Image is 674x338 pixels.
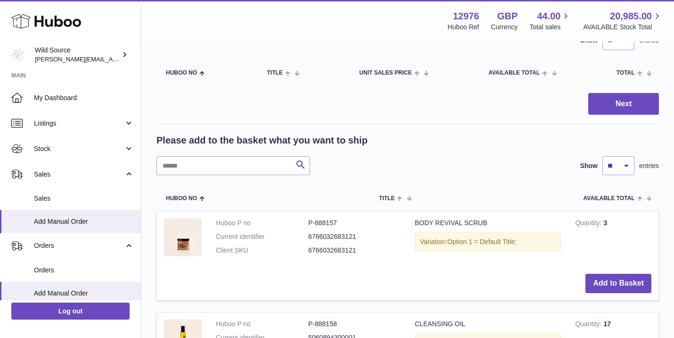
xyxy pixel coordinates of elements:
[488,70,540,76] span: AVAILABLE Total
[156,134,368,147] h2: Please add to the basket what you want to ship
[583,23,663,32] span: AVAILABLE Stock Total
[583,10,663,32] a: 20,985.00 AVAILABLE Stock Total
[308,232,401,241] dd: 6766032683121
[11,48,25,62] img: kate@wildsource.co.uk
[216,232,308,241] dt: Current identifier
[359,70,411,76] span: Unit Sales Price
[616,70,635,76] span: Total
[379,195,395,202] span: Title
[11,303,130,320] a: Log out
[35,55,189,63] span: [PERSON_NAME][EMAIL_ADDRESS][DOMAIN_NAME]
[575,320,603,330] strong: Quantity
[35,46,120,64] div: Wild Source
[34,241,124,250] span: Orders
[34,217,134,226] span: Add Manual Order
[447,238,517,245] span: Option 1 = Default Title;
[639,161,659,170] span: entries
[166,195,197,202] span: Huboo no
[453,10,479,23] strong: 12976
[34,266,134,275] span: Orders
[308,246,401,255] dd: 6766032683121
[537,10,560,23] span: 44.00
[448,23,479,32] div: Huboo Ref
[584,195,635,202] span: AVAILABLE Total
[34,289,134,298] span: Add Manual Order
[529,23,571,32] span: Total sales
[34,194,134,203] span: Sales
[34,170,124,179] span: Sales
[34,119,124,128] span: Listings
[34,144,124,153] span: Stock
[308,320,401,329] dd: P-888158
[580,161,598,170] label: Show
[34,93,134,102] span: My Dashboard
[216,320,308,329] dt: Huboo P no
[588,93,659,115] button: Next
[585,274,651,293] button: Add to Basket
[415,232,561,252] div: Variation:
[164,219,202,256] img: BODY REVIVAL SCRUB
[610,10,652,23] span: 20,985.00
[497,10,518,23] strong: GBP
[216,246,308,255] dt: Client SKU
[491,23,518,32] div: Currency
[408,211,568,267] td: BODY REVIVAL SCRUB
[166,70,197,76] span: Huboo no
[267,70,282,76] span: Title
[216,219,308,228] dt: Huboo P no
[308,219,401,228] dd: P-888157
[575,219,603,229] strong: Quantity
[568,211,658,267] td: 3
[529,10,571,32] a: 44.00 Total sales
